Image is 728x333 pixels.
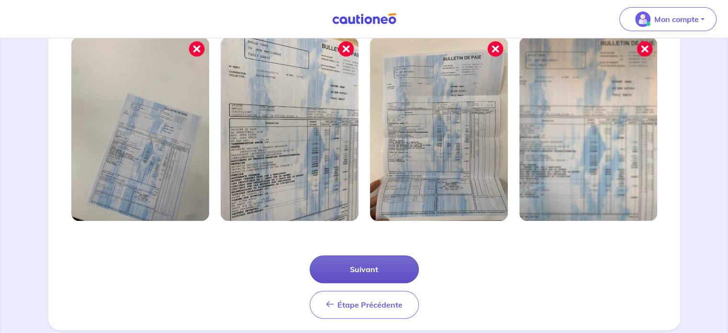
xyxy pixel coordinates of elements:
img: Image mal cadrée 2 [221,37,358,221]
button: Étape Précédente [310,291,419,319]
p: Mon compte [654,13,699,25]
button: Suivant [310,255,419,283]
img: Cautioneo [328,13,400,25]
img: Image mal cadrée 3 [370,37,508,221]
img: Image mal cadrée 4 [519,37,657,221]
span: Étape Précédente [337,300,403,310]
button: illu_account_valid_menu.svgMon compte [619,7,717,31]
img: Image mal cadrée 1 [71,37,209,221]
img: illu_account_valid_menu.svg [635,11,650,27]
